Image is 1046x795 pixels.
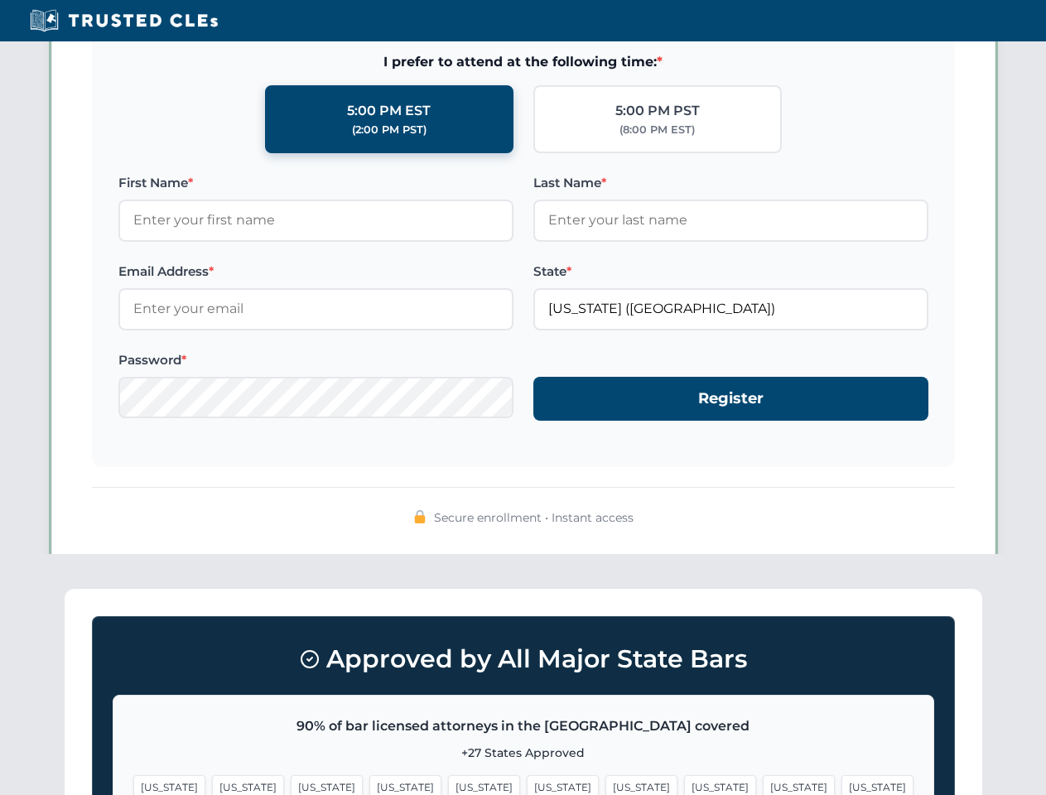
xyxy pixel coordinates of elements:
[615,100,700,122] div: 5:00 PM PST
[533,200,928,241] input: Enter your last name
[533,262,928,282] label: State
[25,8,223,33] img: Trusted CLEs
[352,122,427,138] div: (2:00 PM PST)
[113,637,934,682] h3: Approved by All Major State Bars
[118,51,928,73] span: I prefer to attend at the following time:
[533,173,928,193] label: Last Name
[118,200,513,241] input: Enter your first name
[533,377,928,421] button: Register
[118,262,513,282] label: Email Address
[347,100,431,122] div: 5:00 PM EST
[133,744,913,762] p: +27 States Approved
[533,288,928,330] input: Florida (FL)
[133,715,913,737] p: 90% of bar licensed attorneys in the [GEOGRAPHIC_DATA] covered
[619,122,695,138] div: (8:00 PM EST)
[413,510,427,523] img: 🔒
[434,508,634,527] span: Secure enrollment • Instant access
[118,350,513,370] label: Password
[118,173,513,193] label: First Name
[118,288,513,330] input: Enter your email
